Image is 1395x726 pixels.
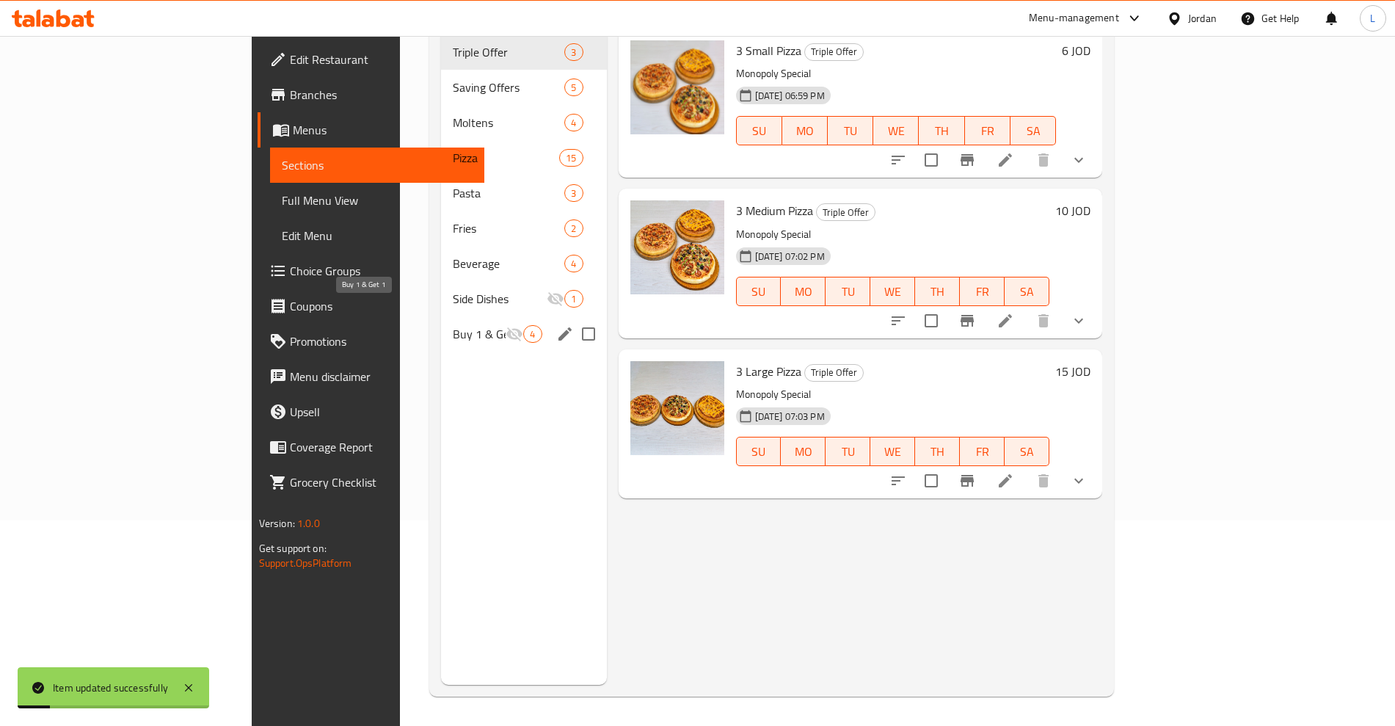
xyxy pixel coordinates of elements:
[270,218,484,253] a: Edit Menu
[1005,437,1049,466] button: SA
[1061,463,1096,498] button: show more
[565,257,582,271] span: 4
[925,120,958,142] span: TH
[282,192,473,209] span: Full Menu View
[564,114,583,131] div: items
[960,437,1005,466] button: FR
[441,246,606,281] div: Beverage4
[736,200,813,222] span: 3 Medium Pizza
[441,140,606,175] div: Pizza15
[921,281,954,302] span: TH
[1005,277,1049,306] button: SA
[950,303,985,338] button: Branch-specific-item
[565,116,582,130] span: 4
[453,149,559,167] span: Pizza
[805,43,863,60] span: Triple Offer
[1010,116,1056,145] button: SA
[453,325,506,343] span: Buy 1 & Get 1
[453,290,547,308] span: Side Dishes
[804,43,864,61] div: Triple Offer
[743,441,776,462] span: SU
[1070,472,1088,490] svg: Show Choices
[630,40,724,134] img: 3 Small Pizza
[547,290,564,308] svg: Inactive section
[1055,200,1090,221] h6: 10 JOD
[916,305,947,336] span: Select to update
[258,253,484,288] a: Choice Groups
[282,227,473,244] span: Edit Menu
[1188,10,1217,26] div: Jordan
[453,114,564,131] span: Moltens
[453,219,564,237] div: Fries
[915,437,960,466] button: TH
[870,277,915,306] button: WE
[817,204,875,221] span: Triple Offer
[1070,151,1088,169] svg: Show Choices
[441,105,606,140] div: Moltens4
[965,116,1010,145] button: FR
[831,281,864,302] span: TU
[1026,303,1061,338] button: delete
[441,35,606,70] div: Triple Offer3
[870,437,915,466] button: WE
[1061,142,1096,178] button: show more
[1026,463,1061,498] button: delete
[816,203,875,221] div: Triple Offer
[290,86,473,104] span: Branches
[53,680,168,696] div: Item updated successfully
[805,364,863,381] span: Triple Offer
[297,514,320,533] span: 1.0.0
[564,184,583,202] div: items
[523,325,542,343] div: items
[290,403,473,421] span: Upsell
[781,437,826,466] button: MO
[921,441,954,462] span: TH
[997,312,1014,330] a: Edit menu item
[1010,281,1043,302] span: SA
[1055,361,1090,382] h6: 15 JOD
[290,368,473,385] span: Menu disclaimer
[782,116,828,145] button: MO
[966,281,999,302] span: FR
[781,277,826,306] button: MO
[290,333,473,350] span: Promotions
[441,211,606,246] div: Fries2
[736,40,801,62] span: 3 Small Pizza
[441,281,606,316] div: Side Dishes1
[950,142,985,178] button: Branch-specific-item
[881,303,916,338] button: sort-choices
[441,316,606,352] div: Buy 1 & Get 14edit
[565,292,582,306] span: 1
[834,120,867,142] span: TU
[453,79,564,96] span: Saving Offers
[258,42,484,77] a: Edit Restaurant
[916,465,947,496] span: Select to update
[876,441,909,462] span: WE
[826,437,870,466] button: TU
[749,410,831,424] span: [DATE] 07:03 PM
[453,184,564,202] div: Pasta
[290,262,473,280] span: Choice Groups
[565,81,582,95] span: 5
[290,473,473,491] span: Grocery Checklist
[290,297,473,315] span: Coupons
[828,116,873,145] button: TU
[804,364,864,382] div: Triple Offer
[453,255,564,272] div: Beverage
[1029,10,1119,27] div: Menu-management
[743,281,776,302] span: SU
[270,183,484,218] a: Full Menu View
[916,145,947,175] span: Select to update
[997,151,1014,169] a: Edit menu item
[1026,142,1061,178] button: delete
[290,51,473,68] span: Edit Restaurant
[258,288,484,324] a: Coupons
[1016,120,1050,142] span: SA
[290,438,473,456] span: Coverage Report
[736,225,1050,244] p: Monopoly Special
[1070,312,1088,330] svg: Show Choices
[560,151,582,165] span: 15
